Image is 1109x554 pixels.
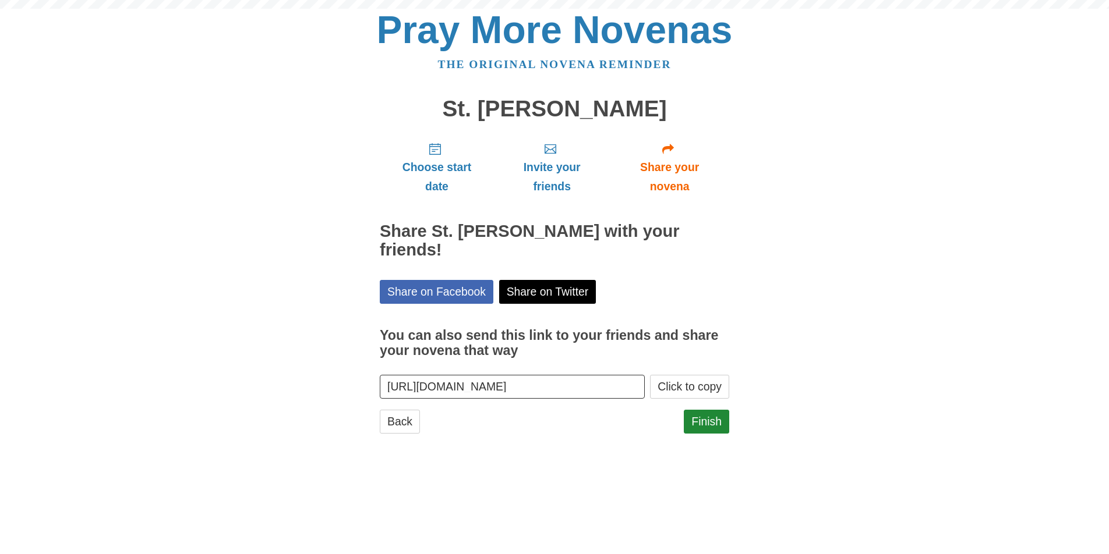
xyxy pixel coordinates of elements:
[494,133,610,202] a: Invite your friends
[506,158,598,196] span: Invite your friends
[650,375,729,399] button: Click to copy
[377,8,733,51] a: Pray More Novenas
[438,58,672,70] a: The original novena reminder
[610,133,729,202] a: Share your novena
[380,222,729,260] h2: Share St. [PERSON_NAME] with your friends!
[391,158,482,196] span: Choose start date
[499,280,596,304] a: Share on Twitter
[621,158,718,196] span: Share your novena
[380,328,729,358] h3: You can also send this link to your friends and share your novena that way
[380,280,493,304] a: Share on Facebook
[684,410,729,434] a: Finish
[380,133,494,202] a: Choose start date
[380,410,420,434] a: Back
[380,97,729,122] h1: St. [PERSON_NAME]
